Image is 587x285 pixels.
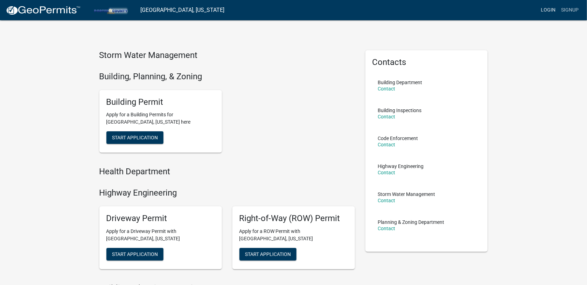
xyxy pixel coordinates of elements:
a: Signup [558,3,581,17]
button: Start Application [106,248,163,261]
h4: Building, Planning, & Zoning [99,72,355,82]
p: Apply for a Driveway Permit with [GEOGRAPHIC_DATA], [US_STATE] [106,228,215,242]
a: Contact [378,226,396,231]
a: Contact [378,86,396,92]
span: Start Application [245,251,291,257]
p: Code Enforcement [378,136,418,141]
span: Start Application [112,251,158,257]
a: Login [538,3,558,17]
p: Storm Water Management [378,192,435,197]
img: Porter County, Indiana [86,5,135,15]
a: Contact [378,142,396,147]
h5: Right-of-Way (ROW) Permit [239,213,348,224]
button: Start Application [106,131,163,144]
p: Apply for a Building Permits for [GEOGRAPHIC_DATA], [US_STATE] here [106,111,215,126]
h5: Driveway Permit [106,213,215,224]
p: Highway Engineering [378,164,424,169]
p: Apply for a ROW Permit with [GEOGRAPHIC_DATA], [US_STATE] [239,228,348,242]
p: Building Department [378,80,422,85]
h5: Building Permit [106,97,215,107]
button: Start Application [239,248,296,261]
a: [GEOGRAPHIC_DATA], [US_STATE] [140,4,224,16]
a: Contact [378,198,396,203]
span: Start Application [112,135,158,140]
a: Contact [378,114,396,119]
p: Building Inspections [378,108,422,113]
h4: Health Department [99,167,355,177]
h4: Storm Water Management [99,50,355,60]
h5: Contacts [372,57,481,67]
a: Contact [378,170,396,175]
h4: Highway Engineering [99,188,355,198]
p: Planning & Zoning Department [378,220,445,225]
